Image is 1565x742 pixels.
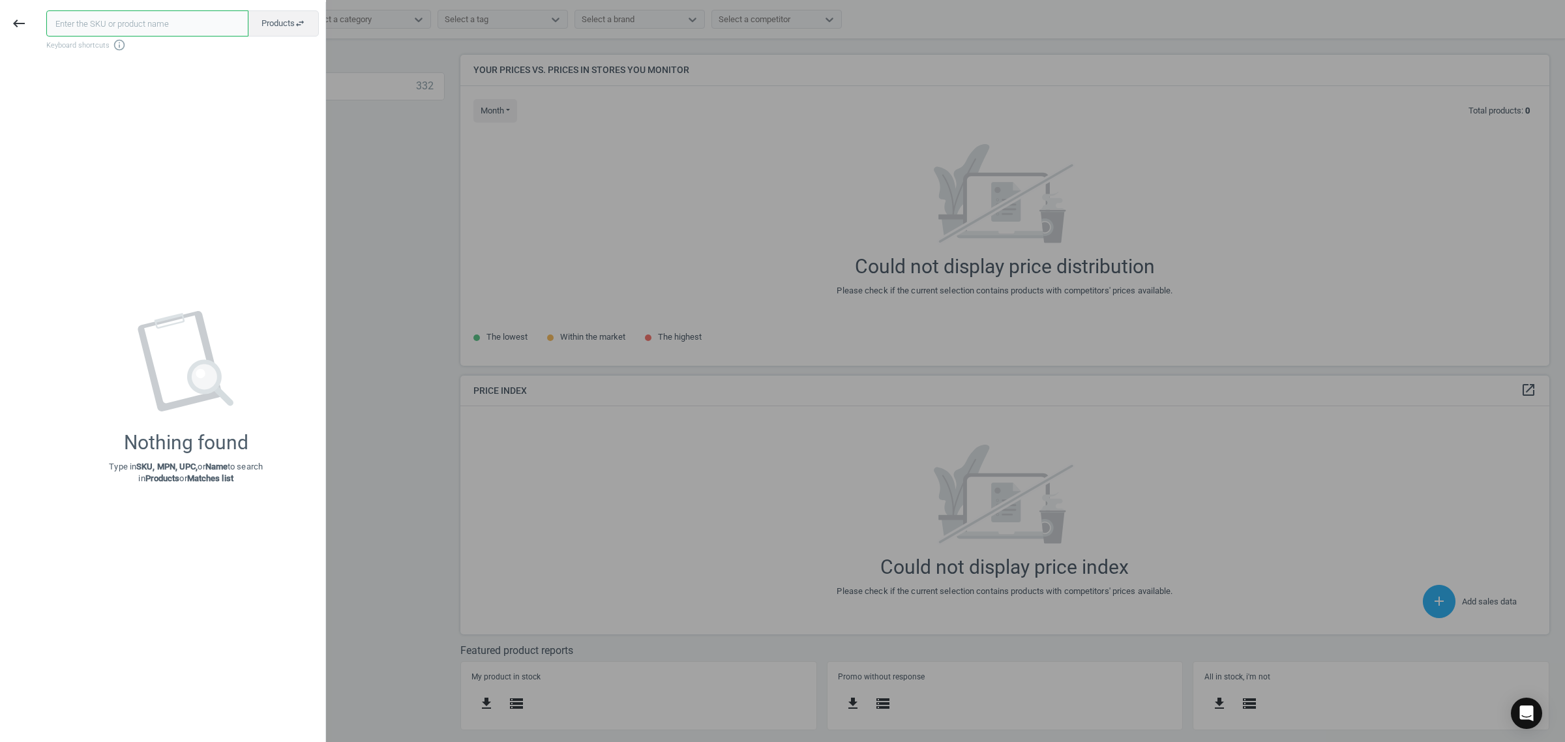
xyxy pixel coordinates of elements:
[46,10,248,37] input: Enter the SKU or product name
[261,18,305,29] span: Products
[109,461,263,484] p: Type in or to search in or
[113,38,126,52] i: info_outline
[46,38,319,52] span: Keyboard shortcuts
[248,10,319,37] button: Productsswap_horiz
[4,8,34,39] button: keyboard_backspace
[295,18,305,29] i: swap_horiz
[11,16,27,31] i: keyboard_backspace
[205,462,228,471] strong: Name
[136,462,198,471] strong: SKU, MPN, UPC,
[124,431,248,454] div: Nothing found
[187,473,233,483] strong: Matches list
[145,473,180,483] strong: Products
[1511,698,1542,729] div: Open Intercom Messenger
